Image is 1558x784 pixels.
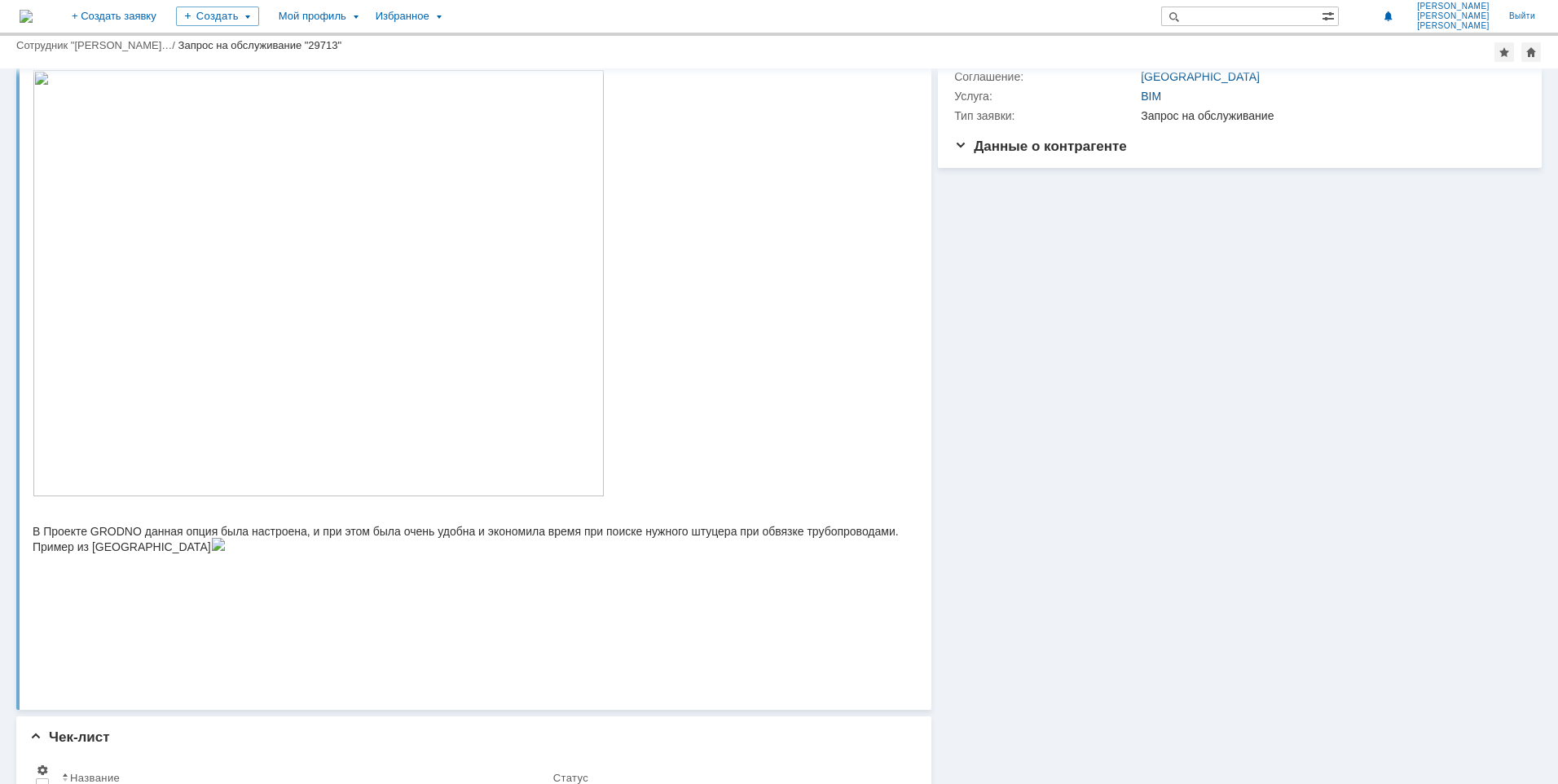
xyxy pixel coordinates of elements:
span: Настройки [36,764,49,777]
img: logo [20,10,33,23]
a: [GEOGRAPHIC_DATA] [1141,70,1260,83]
div: Название [70,772,120,784]
a: Перейти на домашнюю страницу [20,10,33,23]
img: download [178,546,193,559]
div: Соглашение: [954,70,1138,83]
span: Данные о контрагенте [954,139,1127,154]
div: Запрос на обслуживание "29713" [178,39,342,51]
span: [PERSON_NAME] [1417,11,1490,21]
div: Услуга: [954,90,1138,103]
span: Расширенный поиск [1322,7,1338,23]
a: Сотрудник "[PERSON_NAME]… [16,39,172,51]
span: Чек-лист [29,729,110,745]
div: Создать [176,7,259,26]
div: Сделать домашней страницей [1521,42,1541,62]
div: / [16,39,178,51]
div: Статус [553,772,588,784]
div: Тип заявки: [954,109,1138,122]
span: [PERSON_NAME] [1417,21,1490,31]
a: BIM [1141,90,1161,103]
span: [PERSON_NAME] [1417,2,1490,11]
div: Запрос на обслуживание [1141,109,1516,122]
div: Добавить в избранное [1494,42,1514,62]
